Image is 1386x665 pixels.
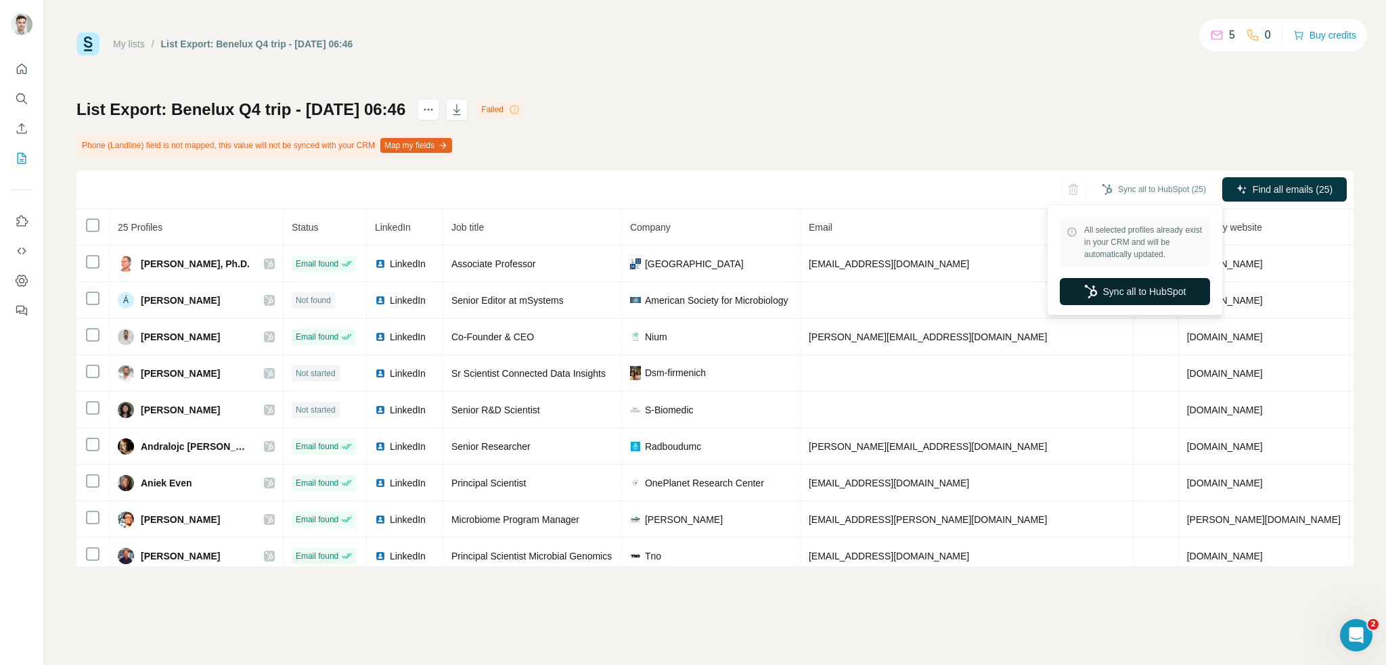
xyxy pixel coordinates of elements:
[11,146,32,170] button: My lists
[1187,441,1263,452] span: [DOMAIN_NAME]
[76,134,455,157] div: Phone (Landline) field is not mapped, this value will not be synced with your CRM
[477,101,524,118] div: Failed
[645,440,701,453] span: Radboudumc
[1368,619,1379,630] span: 2
[809,551,969,561] span: [EMAIL_ADDRESS][DOMAIN_NAME]
[1187,331,1263,342] span: [DOMAIN_NAME]
[645,257,744,271] span: [GEOGRAPHIC_DATA]
[296,367,336,380] span: Not started
[141,257,250,271] span: [PERSON_NAME], Ph.D.
[296,258,338,270] span: Email found
[11,116,32,141] button: Enrich CSV
[630,551,641,561] img: company-logo
[1187,551,1263,561] span: [DOMAIN_NAME]
[296,331,338,343] span: Email found
[11,57,32,81] button: Quick start
[375,405,386,415] img: LinkedIn logo
[809,441,1047,452] span: [PERSON_NAME][EMAIL_ADDRESS][DOMAIN_NAME]
[645,330,667,344] span: Nium
[809,331,1047,342] span: [PERSON_NAME][EMAIL_ADDRESS][DOMAIN_NAME]
[390,257,426,271] span: LinkedIn
[141,476,192,490] span: Aniek Even
[630,258,641,269] img: company-logo
[390,367,426,380] span: LinkedIn
[451,478,527,488] span: Principal Scientist
[11,239,32,263] button: Use Surfe API
[1229,27,1235,43] p: 5
[1084,224,1203,260] span: All selected profiles already exist in your CRM and will be automatically updated.
[390,549,426,563] span: LinkedIn
[1092,179,1215,200] button: Sync all to HubSpot (25)
[390,513,426,526] span: LinkedIn
[390,294,426,307] span: LinkedIn
[645,366,706,380] span: Dsm-firmenich
[809,478,969,488] span: [EMAIL_ADDRESS][DOMAIN_NAME]
[630,297,641,302] img: company-logo
[630,331,641,342] img: company-logo
[152,37,154,51] li: /
[296,477,338,489] span: Email found
[645,549,661,563] span: Tno
[451,551,612,561] span: Principal Scientist Microbial Genomics
[118,548,134,564] img: Avatar
[451,295,564,306] span: Senior Editor at mSystems
[645,513,723,526] span: [PERSON_NAME]
[161,37,353,51] div: List Export: Benelux Q4 trip - [DATE] 06:46
[1060,278,1210,305] button: Sync all to HubSpot
[809,258,969,269] span: [EMAIL_ADDRESS][DOMAIN_NAME]
[645,294,788,307] span: American Society for Microbiology
[141,440,250,453] span: Andralojc [PERSON_NAME]
[118,256,134,272] img: Avatar
[141,294,220,307] span: [PERSON_NAME]
[630,514,641,525] img: company-logo
[118,365,134,382] img: Avatar
[451,222,484,233] span: Job title
[375,478,386,488] img: LinkedIn logo
[1253,183,1333,196] span: Find all emails (25)
[1187,368,1263,379] span: [DOMAIN_NAME]
[1187,258,1263,269] span: [DOMAIN_NAME]
[141,367,220,380] span: [PERSON_NAME]
[1265,27,1271,43] p: 0
[296,294,331,306] span: Not found
[76,32,99,55] img: Surfe Logo
[809,514,1047,525] span: [EMAIL_ADDRESS][PERSON_NAME][DOMAIN_NAME]
[11,298,32,323] button: Feedback
[296,440,338,453] span: Email found
[630,222,671,233] span: Company
[1222,177,1347,202] button: Find all emails (25)
[451,368,606,379] span: Sr Scientist Connected Data Insights
[118,222,162,233] span: 25 Profiles
[1293,26,1356,45] button: Buy credits
[1187,514,1341,525] span: [PERSON_NAME][DOMAIN_NAME]
[118,329,134,345] img: Avatar
[141,513,220,526] span: [PERSON_NAME]
[118,511,134,528] img: Avatar
[645,403,694,417] span: S-Biomedic
[141,549,220,563] span: [PERSON_NAME]
[141,403,220,417] span: [PERSON_NAME]
[118,402,134,418] img: Avatar
[375,331,386,342] img: LinkedIn logo
[380,138,452,153] button: Map my fields
[1187,405,1263,415] span: [DOMAIN_NAME]
[390,403,426,417] span: LinkedIn
[418,99,439,120] button: actions
[76,99,405,120] h1: List Export: Benelux Q4 trip - [DATE] 06:46
[118,438,134,455] img: Avatar
[451,258,536,269] span: Associate Professor
[1187,295,1263,306] span: [DOMAIN_NAME]
[141,330,220,344] span: [PERSON_NAME]
[296,513,338,526] span: Email found
[451,331,534,342] span: Co-Founder & CEO
[390,330,426,344] span: LinkedIn
[451,514,579,525] span: Microbiome Program Manager
[292,222,319,233] span: Status
[375,295,386,306] img: LinkedIn logo
[630,478,641,488] img: company-logo
[11,269,32,293] button: Dashboard
[809,222,832,233] span: Email
[118,475,134,491] img: Avatar
[630,405,641,415] img: company-logo
[1340,619,1372,651] iframe: Intercom live chat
